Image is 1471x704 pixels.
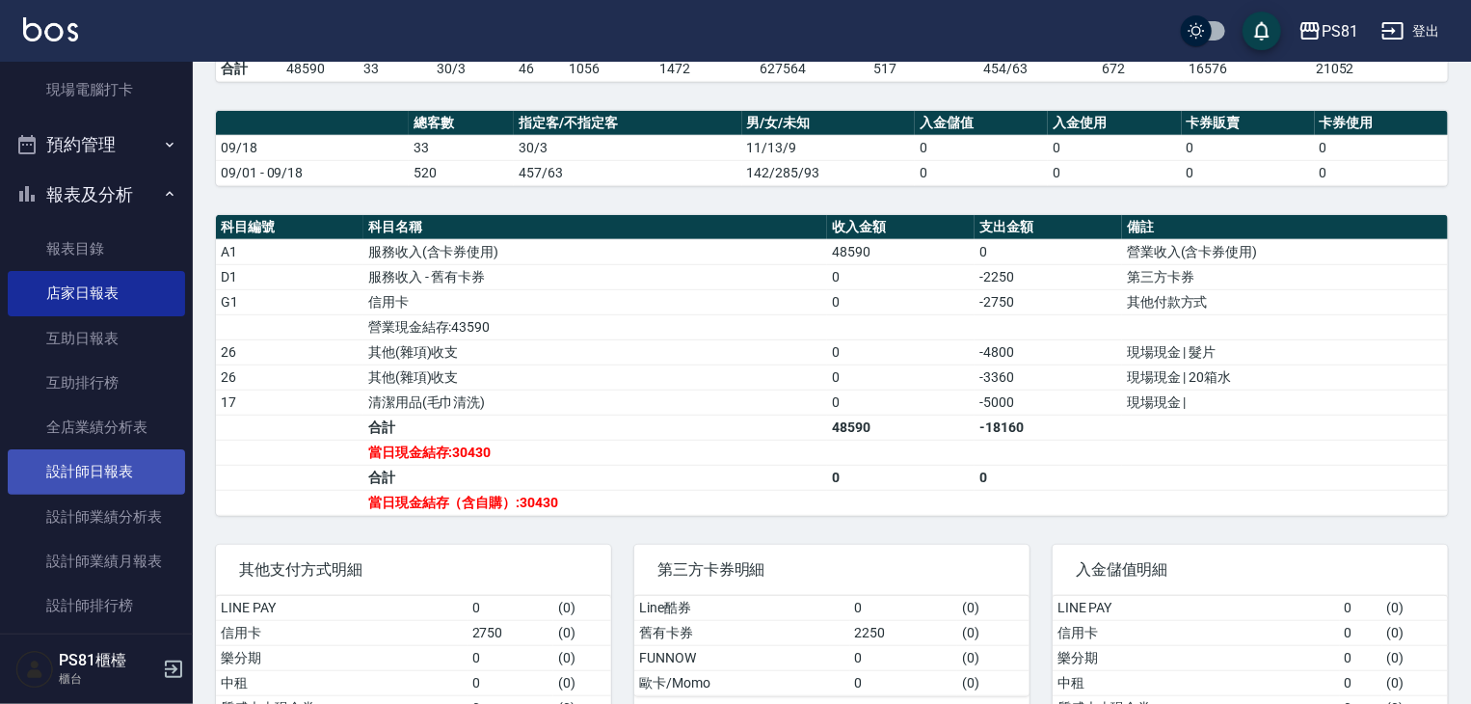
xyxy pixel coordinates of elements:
[8,628,185,672] a: 每日收支明細
[359,56,432,81] td: 33
[363,365,827,390] td: 其他(雜項)收支
[216,239,363,264] td: A1
[8,405,185,449] a: 全店業績分析表
[363,465,827,490] td: 合計
[1340,645,1382,670] td: 0
[1340,670,1382,695] td: 0
[1076,560,1425,580] span: 入金儲值明細
[216,390,363,415] td: 17
[1315,135,1448,160] td: 0
[216,670,468,695] td: 中租
[634,645,850,670] td: FUNNOW
[8,316,185,361] a: 互助日報表
[468,670,554,695] td: 0
[363,415,827,440] td: 合計
[8,361,185,405] a: 互助排行榜
[957,670,1030,695] td: ( 0 )
[827,390,975,415] td: 0
[1291,12,1366,51] button: PS81
[553,670,611,695] td: ( 0 )
[1182,111,1315,136] th: 卡券販賣
[850,645,958,670] td: 0
[975,415,1122,440] td: -18160
[634,596,1030,696] table: a dense table
[1048,111,1181,136] th: 入金使用
[1122,289,1448,314] td: 其他付款方式
[8,583,185,628] a: 設計師排行榜
[432,56,514,81] td: 30/3
[827,365,975,390] td: 0
[363,490,827,515] td: 當日現金結存（含自購）:30430
[1374,14,1448,49] button: 登出
[1382,596,1448,621] td: ( 0 )
[957,596,1030,621] td: ( 0 )
[978,56,1097,81] td: 454/63
[1322,19,1358,43] div: PS81
[827,264,975,289] td: 0
[957,645,1030,670] td: ( 0 )
[1182,160,1315,185] td: 0
[1311,56,1448,81] td: 21052
[634,670,850,695] td: 歐卡/Momo
[216,264,363,289] td: D1
[514,111,741,136] th: 指定客/不指定客
[957,620,1030,645] td: ( 0 )
[1184,56,1311,81] td: 16576
[59,651,157,670] h5: PS81櫃檯
[8,170,185,220] button: 報表及分析
[975,264,1122,289] td: -2250
[553,620,611,645] td: ( 0 )
[975,365,1122,390] td: -3360
[975,465,1122,490] td: 0
[363,264,827,289] td: 服務收入 - 舊有卡券
[8,120,185,170] button: 預約管理
[742,160,916,185] td: 142/285/93
[216,365,363,390] td: 26
[216,620,468,645] td: 信用卡
[409,111,514,136] th: 總客數
[59,670,157,688] p: 櫃台
[742,135,916,160] td: 11/13/9
[363,440,827,465] td: 當日現金結存:30430
[216,339,363,365] td: 26
[409,135,514,160] td: 33
[8,449,185,494] a: 設計師日報表
[468,596,554,621] td: 0
[1340,620,1382,645] td: 0
[827,415,975,440] td: 48590
[1097,56,1184,81] td: 672
[216,289,363,314] td: G1
[634,620,850,645] td: 舊有卡券
[655,56,755,81] td: 1472
[915,111,1048,136] th: 入金儲值
[363,215,827,240] th: 科目名稱
[216,56,281,81] td: 合計
[1340,596,1382,621] td: 0
[850,670,958,695] td: 0
[216,645,468,670] td: 樂分期
[1122,239,1448,264] td: 營業收入(含卡券使用)
[975,339,1122,365] td: -4800
[239,560,588,580] span: 其他支付方式明細
[564,56,655,81] td: 1056
[216,111,1448,186] table: a dense table
[216,135,409,160] td: 09/18
[514,135,741,160] td: 30/3
[1315,111,1448,136] th: 卡券使用
[755,56,869,81] td: 627564
[1053,620,1340,645] td: 信用卡
[1048,135,1181,160] td: 0
[216,160,409,185] td: 09/01 - 09/18
[468,645,554,670] td: 0
[827,289,975,314] td: 0
[553,645,611,670] td: ( 0 )
[23,17,78,41] img: Logo
[827,239,975,264] td: 48590
[1122,215,1448,240] th: 備註
[363,289,827,314] td: 信用卡
[1182,135,1315,160] td: 0
[1048,160,1181,185] td: 0
[514,160,741,185] td: 457/63
[15,650,54,689] img: Person
[216,596,468,621] td: LINE PAY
